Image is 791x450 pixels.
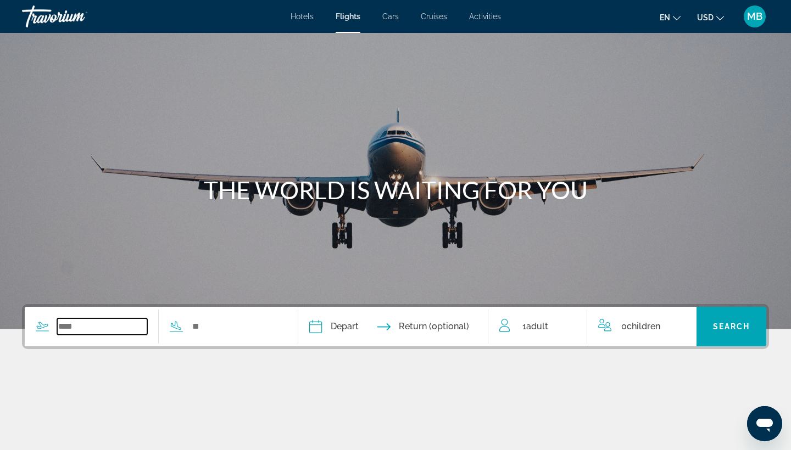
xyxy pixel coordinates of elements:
[740,5,769,28] button: User Menu
[621,319,660,334] span: 0
[522,319,548,334] span: 1
[469,12,501,21] a: Activities
[190,176,601,204] h1: THE WORLD IS WAITING FOR YOU
[627,321,660,331] span: Children
[660,13,670,22] span: en
[377,307,469,346] button: Return date
[399,319,469,334] span: Return (optional)
[747,406,782,441] iframe: Кнопка запуска окна обмена сообщениями
[488,307,697,346] button: Travelers: 1 adult, 0 children
[421,12,447,21] a: Cruises
[25,307,766,346] div: Search widget
[713,322,750,331] span: Search
[336,12,360,21] a: Flights
[697,9,724,25] button: Change currency
[22,2,132,31] a: Travorium
[697,13,714,22] span: USD
[660,9,681,25] button: Change language
[291,12,314,21] a: Hotels
[747,11,762,22] span: MB
[382,12,399,21] a: Cars
[697,307,766,346] button: Search
[309,307,359,346] button: Depart date
[526,321,548,331] span: Adult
